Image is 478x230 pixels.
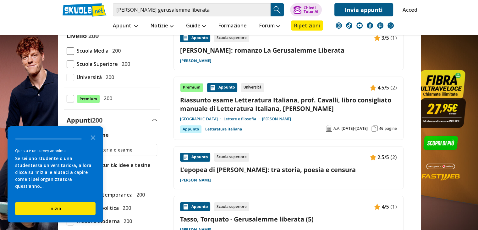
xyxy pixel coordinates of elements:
span: A.A. [333,126,340,131]
button: Search Button [271,3,284,16]
a: Invia appunti [334,3,393,16]
a: L'epopea di [PERSON_NAME]: tra storia, poesia e censura [180,165,397,174]
img: Appunti contenuto [374,204,380,210]
a: [PERSON_NAME] [180,178,211,183]
span: 200 [134,191,145,199]
span: 200 [110,47,121,55]
img: tiktok [346,22,352,29]
img: Appunti contenuto [183,154,189,160]
img: instagram [336,22,342,29]
img: Appunti contenuto [370,84,376,91]
span: 200 [121,217,132,225]
div: Premium [180,83,203,92]
span: Scuola Media [74,47,108,55]
button: Inizia [15,202,96,215]
a: [PERSON_NAME] [262,117,291,122]
span: 4/5 [382,203,389,211]
button: ChiediTutor AI [290,3,322,16]
label: Livello [67,32,87,40]
span: 200 [92,116,102,124]
span: (2) [390,83,397,92]
input: Cerca appunti, riassunti o versioni [113,3,271,16]
span: Scuola Superiore [74,60,118,68]
input: Ricerca materia o esame [78,147,154,153]
label: Appunti [67,116,102,124]
span: 200 [101,94,112,102]
span: (1) [390,34,397,42]
button: Close the survey [87,131,99,143]
img: Appunti contenuto [183,204,189,210]
a: Forum [258,20,282,32]
img: twitch [377,22,383,29]
img: youtube [356,22,363,29]
div: Scuola superiore [214,33,249,42]
a: Letteratura italiana [205,125,242,133]
div: Chiedi Tutor AI [303,6,318,14]
span: 200 [119,60,130,68]
img: Appunti contenuto [370,154,376,160]
div: Scuola superiore [214,202,249,211]
div: Se sei uno studente o una studentessa universitario/a, allora clicca su 'Inizia' e aiutaci a capi... [15,155,96,190]
span: 200 [103,73,114,81]
div: Appunto [180,202,210,211]
a: Formazione [217,20,248,32]
a: Accedi [403,3,416,16]
span: 200 [120,204,131,212]
div: Appunto [207,83,237,92]
img: Appunti contenuto [183,35,189,41]
div: Università [241,83,264,92]
span: Università [74,73,102,81]
div: Questa è un survey anonima! [15,148,96,154]
span: 3/5 [382,34,389,42]
span: pagine [385,126,397,131]
img: Apri e chiudi sezione [152,119,157,121]
img: Anno accademico [326,125,332,132]
div: Appunto [180,153,210,162]
span: Storia Contemporanea [74,191,133,199]
span: Tesina maturità: idee e tesine svolte [74,161,157,177]
span: (1) [390,203,397,211]
span: (2) [390,153,397,161]
span: 200 [88,32,99,40]
div: Survey [8,126,103,222]
a: Ripetizioni [291,20,323,31]
span: [DATE]-[DATE] [342,126,368,131]
img: WhatsApp [387,22,394,29]
span: 2.5/5 [377,153,389,161]
div: Appunto [180,33,210,42]
span: Premium [77,95,100,103]
img: Pagine [371,125,378,132]
a: Notizie [149,20,175,32]
span: 46 [379,126,383,131]
a: Lettere e filosofia [224,117,262,122]
a: Tasso, Torquato - Gerusalemme liberata (5) [180,215,397,223]
span: 4.5/5 [377,83,389,92]
img: Appunti contenuto [210,84,216,91]
img: Cerca appunti, riassunti o versioni [272,5,282,14]
a: Appunti [111,20,140,32]
img: facebook [367,22,373,29]
img: Appunti contenuto [374,35,380,41]
a: [GEOGRAPHIC_DATA] [180,117,224,122]
a: Riassunto esame Letteratura Italiana, prof. Cavalli, libro consigliato manuale di Letteratura Ita... [180,96,397,113]
a: Guide [184,20,207,32]
a: [PERSON_NAME]: romanzo La Gerusalemme Liberata [180,46,397,55]
div: Scuola superiore [214,153,249,162]
a: [PERSON_NAME] [180,58,211,63]
div: Appunto [180,125,201,133]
